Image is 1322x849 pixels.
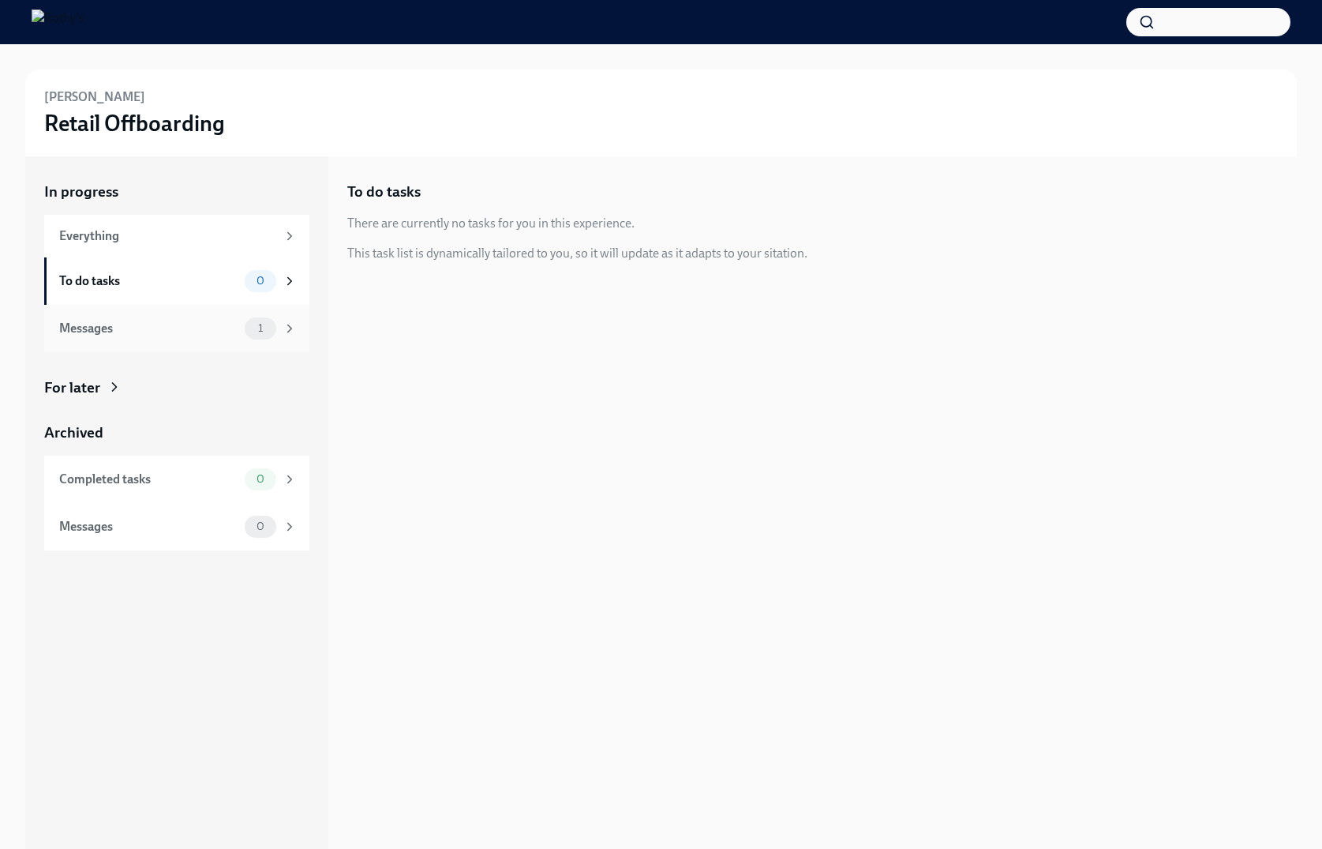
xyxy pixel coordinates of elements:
div: For later [44,378,100,398]
span: 0 [247,275,274,287]
a: In progress [44,182,309,202]
div: Completed tasks [59,471,238,488]
a: Archived [44,423,309,443]
a: Completed tasks0 [44,456,309,503]
a: Everything [44,215,309,257]
h5: To do tasks [347,182,421,202]
div: This task list is dynamically tailored to you, so it will update as it adapts to your sitation. [347,245,807,262]
a: To do tasks0 [44,257,309,305]
div: Everything [59,227,276,245]
div: Messages [59,320,238,337]
a: Messages1 [44,305,309,352]
a: Messages0 [44,503,309,550]
h3: Retail Offboarding [44,109,225,137]
h6: [PERSON_NAME] [44,88,145,106]
span: 0 [247,520,274,532]
span: 0 [247,473,274,485]
a: For later [44,378,309,398]
div: To do tasks [59,272,238,290]
span: 1 [249,322,272,334]
div: Messages [59,518,238,535]
img: Rothy's [32,9,84,35]
div: There are currently no tasks for you in this experience. [347,215,635,232]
